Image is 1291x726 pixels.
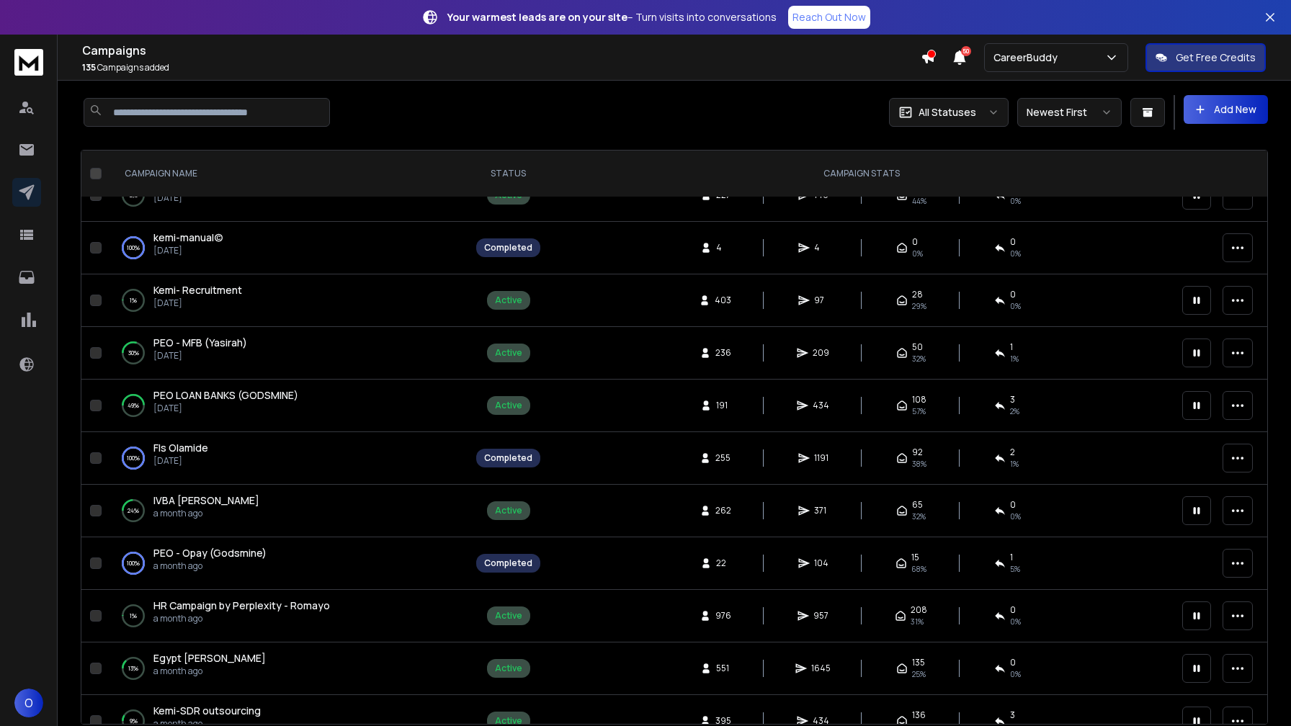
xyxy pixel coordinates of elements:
[792,10,866,24] p: Reach Out Now
[912,511,926,522] span: 32 %
[814,452,828,464] span: 1191
[1010,353,1019,364] span: 1 %
[153,245,223,256] p: [DATE]
[495,610,522,622] div: Active
[107,222,468,274] td: 100%kemi-manual(c)[DATE]
[961,46,971,56] span: 50
[912,458,926,470] span: 38 %
[715,610,731,622] span: 976
[814,242,828,254] span: 4
[153,546,267,560] span: PEO - Opay (Godsmine)
[128,398,139,413] p: 49 %
[127,556,140,570] p: 100 %
[128,346,139,360] p: 30 %
[153,613,330,624] p: a month ago
[127,451,140,465] p: 100 %
[153,508,259,519] p: a month ago
[1010,195,1021,207] span: 0 %
[153,455,208,467] p: [DATE]
[1010,668,1021,680] span: 0 %
[716,242,731,254] span: 4
[107,380,468,432] td: 49%PEO LOAN BANKS (GODSMINE)[DATE]
[912,300,926,312] span: 29 %
[82,61,96,73] span: 135
[107,432,468,485] td: 100%FIs Olamide[DATE]
[1184,95,1268,124] button: Add New
[715,505,731,516] span: 262
[153,283,242,297] span: Kemi- Recruitment
[107,151,468,197] th: CAMPAIGN NAME
[447,10,777,24] p: – Turn visits into conversations
[1010,563,1020,575] span: 5 %
[1010,248,1021,259] span: 0 %
[912,248,923,259] span: 0 %
[468,151,549,197] th: STATUS
[153,336,247,350] a: PEO - MFB (Yasirah)
[107,274,468,327] td: 1%Kemi- Recruitment[DATE]
[1010,511,1021,522] span: 0 %
[1010,447,1015,458] span: 2
[912,668,926,680] span: 25 %
[788,6,870,29] a: Reach Out Now
[153,560,267,572] p: a month ago
[495,505,522,516] div: Active
[153,388,298,403] a: PEO LOAN BANKS (GODSMINE)
[912,236,918,248] span: 0
[716,400,731,411] span: 191
[128,661,138,676] p: 13 %
[14,689,43,717] button: O
[107,485,468,537] td: 24%IVBA [PERSON_NAME]a month ago
[912,447,923,458] span: 92
[153,493,259,507] span: IVBA [PERSON_NAME]
[14,49,43,76] img: logo
[1010,394,1015,405] span: 3
[813,347,829,359] span: 209
[811,663,831,674] span: 1645
[813,610,828,622] span: 957
[912,289,923,300] span: 28
[130,609,137,623] p: 1 %
[813,400,829,411] span: 434
[107,642,468,695] td: 13%Egypt [PERSON_NAME]a month ago
[716,557,731,569] span: 22
[153,297,242,309] p: [DATE]
[153,599,330,612] span: HR Campaign by Perplexity - Romayo
[153,665,266,677] p: a month ago
[814,295,828,306] span: 97
[153,230,223,244] span: kemi-manual(c)
[107,537,468,590] td: 100%PEO - Opay (Godsmine)a month ago
[153,350,247,362] p: [DATE]
[153,704,261,718] a: Kemi-SDR outsourcing
[911,552,919,563] span: 15
[1010,604,1016,616] span: 0
[153,336,247,349] span: PEO - MFB (Yasirah)
[911,616,924,627] span: 31 %
[912,341,923,353] span: 50
[107,327,468,380] td: 30%PEO - MFB (Yasirah)[DATE]
[495,400,522,411] div: Active
[495,663,522,674] div: Active
[153,441,208,455] a: FIs Olamide
[911,604,927,616] span: 208
[1010,341,1013,353] span: 1
[484,242,532,254] div: Completed
[715,347,731,359] span: 236
[911,563,926,575] span: 68 %
[1010,236,1016,248] span: 0
[484,557,532,569] div: Completed
[716,663,731,674] span: 551
[153,651,266,665] a: Egypt [PERSON_NAME]
[1010,657,1016,668] span: 0
[814,557,828,569] span: 104
[912,394,926,405] span: 108
[153,388,298,402] span: PEO LOAN BANKS (GODSMINE)
[153,230,223,245] a: kemi-manual(c)
[130,293,137,308] p: 1 %
[82,62,921,73] p: Campaigns added
[715,452,731,464] span: 255
[912,405,926,417] span: 57 %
